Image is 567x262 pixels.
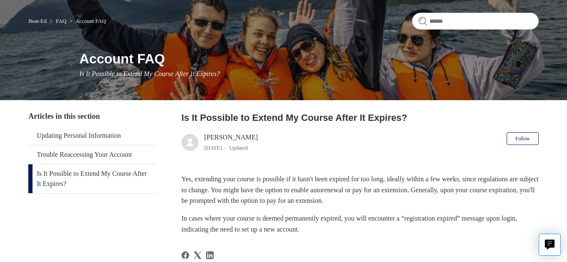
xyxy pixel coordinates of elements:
[229,145,248,151] li: Updated
[76,18,106,24] a: Account FAQ
[28,112,100,120] span: Articles in this section
[507,132,539,145] button: Follow Article
[79,70,220,77] span: Is It Possible to Extend My Course After It Expires?
[194,251,201,259] a: X Corp
[28,18,46,24] a: Boat-Ed
[56,18,66,24] a: FAQ
[204,145,222,151] time: 03/01/2024, 15:56
[206,251,214,259] svg: Share this page on LinkedIn
[28,18,48,24] li: Boat-Ed
[28,126,156,145] a: Updating Personal Information
[539,234,561,256] button: Live chat
[182,213,539,235] p: In cases where your course is deemed permanently expired, you will encounter a “registration expi...
[28,145,156,164] a: Trouble Reaccessing Your Account
[182,174,539,206] p: Yes, extending your course is possible if it hasn't been expired for too long, ideally within a f...
[206,251,214,259] a: LinkedIn
[182,251,189,259] svg: Share this page on Facebook
[79,49,539,69] h1: Account FAQ
[182,251,189,259] a: Facebook
[412,13,539,30] input: Search
[182,111,539,125] h2: Is It Possible to Extend My Course After It Expires?
[204,132,258,153] div: [PERSON_NAME]
[28,164,156,193] a: Is It Possible to Extend My Course After It Expires?
[68,18,106,24] li: Account FAQ
[194,251,201,259] svg: Share this page on X Corp
[48,18,68,24] li: FAQ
